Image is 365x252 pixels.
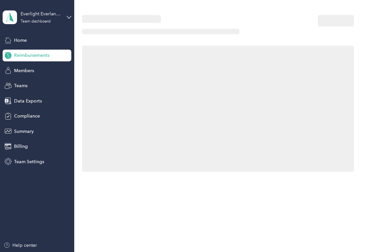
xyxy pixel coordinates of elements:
span: Billing [14,143,28,150]
span: Compliance [14,113,40,119]
span: Reimbursements [14,52,49,59]
div: Everlight Everlance Account [21,10,61,17]
span: Members [14,67,34,74]
span: Home [14,37,27,44]
button: Help center [4,242,37,249]
span: Summary [14,128,34,135]
div: Team dashboard [21,20,51,24]
span: Team Settings [14,158,44,165]
iframe: Everlance-gr Chat Button Frame [328,215,365,252]
span: Teams [14,82,27,89]
span: Data Exports [14,98,42,104]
